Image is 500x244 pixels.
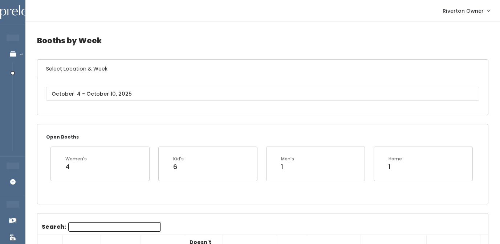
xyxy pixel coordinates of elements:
div: Women's [65,156,87,162]
div: 1 [389,162,402,172]
h6: Select Location & Week [37,60,488,78]
h4: Booths by Week [37,31,488,51]
label: Search: [42,222,161,232]
small: Open Booths [46,134,79,140]
div: 4 [65,162,87,172]
div: Home [389,156,402,162]
input: October 4 - October 10, 2025 [46,87,479,101]
div: Kid's [173,156,184,162]
div: 6 [173,162,184,172]
span: Riverton Owner [443,7,484,15]
div: 1 [281,162,294,172]
a: Riverton Owner [435,3,497,19]
div: Men's [281,156,294,162]
input: Search: [68,222,161,232]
